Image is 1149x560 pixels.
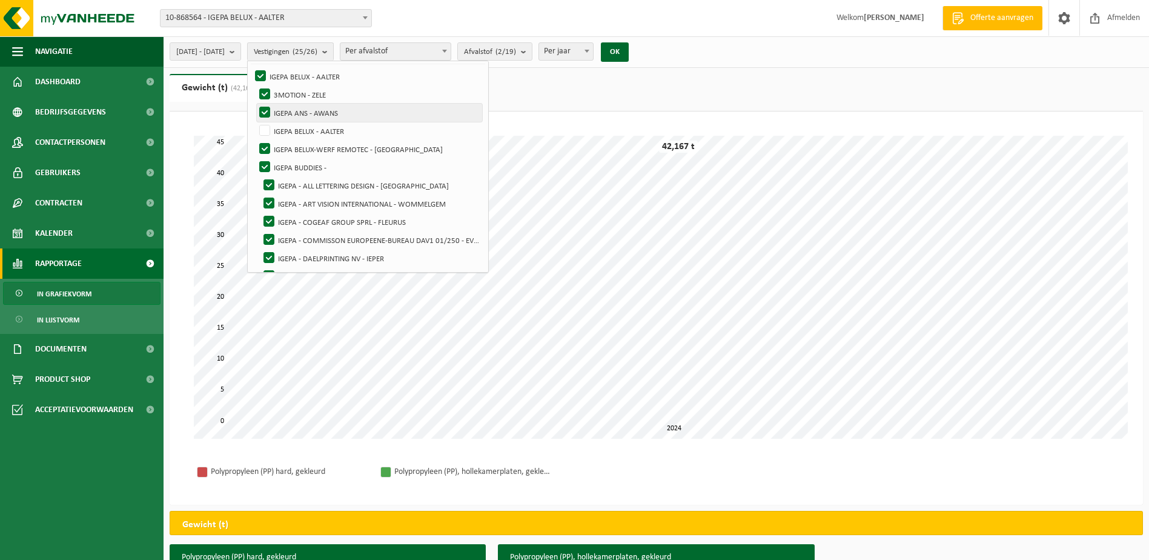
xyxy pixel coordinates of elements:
[261,213,483,231] label: IGEPA - COGEAF GROUP SPRL - FLEURUS
[176,43,225,61] span: [DATE] - [DATE]
[967,12,1036,24] span: Offerte aanvragen
[3,282,161,305] a: In grafiekvorm
[457,42,532,61] button: Afvalstof(2/19)
[864,13,924,22] strong: [PERSON_NAME]
[394,464,552,479] div: Polypropyleen (PP), hollekamerplaten, gekleurd
[35,248,82,279] span: Rapportage
[293,48,317,56] count: (25/26)
[261,195,483,213] label: IGEPA - ART VISION INTERNATIONAL - WOMMELGEM
[464,43,516,61] span: Afvalstof
[257,158,482,176] label: IGEPA BUDDIES -
[170,74,272,102] a: Gewicht (t)
[257,104,482,122] label: IGEPA ANS - AWANS
[35,334,87,364] span: Documenten
[257,140,482,158] label: IGEPA BELUX-WERF REMOTEC - [GEOGRAPHIC_DATA]
[261,176,483,195] label: IGEPA - ALL LETTERING DESIGN - [GEOGRAPHIC_DATA]
[340,42,451,61] span: Per afvalstof
[253,67,482,85] label: IGEPA BELUX - AALTER
[35,36,73,67] span: Navigatie
[261,267,483,285] label: IGEPA - DE PRINS PHOTOGRAVURE - [GEOGRAPHIC_DATA]
[160,9,372,27] span: 10-868564 - IGEPA BELUX - AALTER
[3,308,161,331] a: In lijstvorm
[257,122,482,140] label: IGEPA BELUX - AALTER
[261,249,483,267] label: IGEPA - DAELPRINTING NV - IEPER
[35,67,81,97] span: Dashboard
[261,231,483,249] label: IGEPA - COMMISSON EUROPEENE-BUREAU DAV1 01/250 - EVERE
[495,48,516,56] count: (2/19)
[35,395,133,425] span: Acceptatievoorwaarden
[35,364,90,395] span: Product Shop
[170,42,241,61] button: [DATE] - [DATE]
[211,464,368,479] div: Polypropyleen (PP) hard, gekleurd
[539,43,593,60] span: Per jaar
[538,42,594,61] span: Per jaar
[35,218,73,248] span: Kalender
[257,85,482,104] label: 3MOTION - ZELE
[161,10,371,27] span: 10-868564 - IGEPA BELUX - AALTER
[601,42,629,62] button: OK
[170,512,240,538] h2: Gewicht (t)
[340,43,451,60] span: Per afvalstof
[35,97,106,127] span: Bedrijfsgegevens
[254,43,317,61] span: Vestigingen
[247,42,334,61] button: Vestigingen(25/26)
[37,282,91,305] span: In grafiekvorm
[942,6,1042,30] a: Offerte aanvragen
[35,127,105,158] span: Contactpersonen
[37,308,79,332] span: In lijstvorm
[35,188,82,218] span: Contracten
[659,141,698,153] div: 42,167 t
[228,85,260,92] span: (42,167 t)
[35,158,81,188] span: Gebruikers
